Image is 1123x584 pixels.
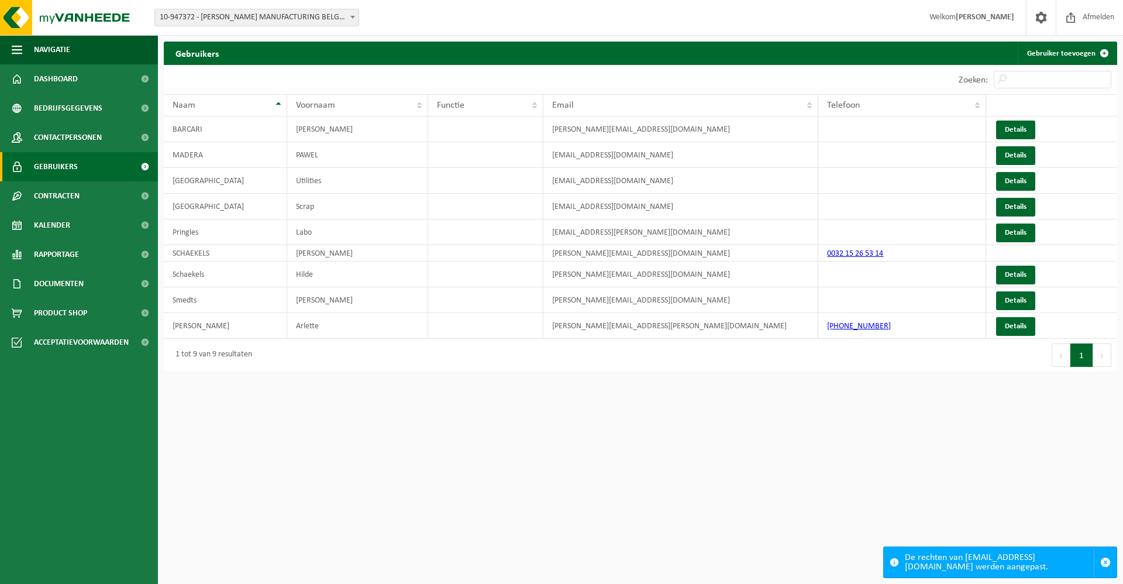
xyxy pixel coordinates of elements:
[827,101,860,110] span: Telefoon
[164,168,287,194] td: [GEOGRAPHIC_DATA]
[296,101,335,110] span: Voornaam
[552,101,574,110] span: Email
[154,9,359,26] span: 10-947372 - WIMBLE MANUFACTURING BELGIUM BV- KELLANOVA / PRINGLES - MECHELEN
[1093,343,1111,367] button: Next
[164,42,230,64] h2: Gebruikers
[1052,343,1070,367] button: Previous
[34,269,84,298] span: Documenten
[437,101,464,110] span: Functie
[173,101,195,110] span: Naam
[34,328,129,357] span: Acceptatievoorwaarden
[1018,42,1116,65] a: Gebruiker toevoegen
[164,116,287,142] td: BARCARI
[287,219,428,245] td: Labo
[956,13,1014,22] strong: [PERSON_NAME]
[287,116,428,142] td: [PERSON_NAME]
[827,322,891,331] a: [PHONE_NUMBER]
[287,194,428,219] td: Scrap
[34,211,70,240] span: Kalender
[543,168,819,194] td: [EMAIL_ADDRESS][DOMAIN_NAME]
[287,168,428,194] td: Utilities
[996,172,1035,191] a: Details
[996,121,1035,139] a: Details
[170,345,252,366] div: 1 tot 9 van 9 resultaten
[543,313,819,339] td: [PERSON_NAME][EMAIL_ADDRESS][PERSON_NAME][DOMAIN_NAME]
[287,142,428,168] td: PAWEL
[164,262,287,287] td: Schaekels
[996,291,1035,310] a: Details
[959,75,988,85] label: Zoeken:
[34,94,102,123] span: Bedrijfsgegevens
[34,35,70,64] span: Navigatie
[164,142,287,168] td: MADERA
[543,287,819,313] td: [PERSON_NAME][EMAIL_ADDRESS][DOMAIN_NAME]
[1070,343,1093,367] button: 1
[287,313,428,339] td: Arlette
[34,181,80,211] span: Contracten
[905,547,1094,578] div: De rechten van [EMAIL_ADDRESS][DOMAIN_NAME] werden aangepast.
[34,240,79,269] span: Rapportage
[164,313,287,339] td: [PERSON_NAME]
[996,317,1035,336] a: Details
[164,194,287,219] td: [GEOGRAPHIC_DATA]
[34,64,78,94] span: Dashboard
[164,219,287,245] td: Pringles
[164,287,287,313] td: Smedts
[155,9,359,26] span: 10-947372 - WIMBLE MANUFACTURING BELGIUM BV- KELLANOVA / PRINGLES - MECHELEN
[164,245,287,262] td: SCHAEKELS
[827,249,883,258] a: 0032 15 26 53 14
[543,262,819,287] td: [PERSON_NAME][EMAIL_ADDRESS][DOMAIN_NAME]
[543,245,819,262] td: [PERSON_NAME][EMAIL_ADDRESS][DOMAIN_NAME]
[287,262,428,287] td: Hilde
[996,266,1035,284] a: Details
[996,198,1035,217] a: Details
[287,245,428,262] td: [PERSON_NAME]
[543,219,819,245] td: [EMAIL_ADDRESS][PERSON_NAME][DOMAIN_NAME]
[543,194,819,219] td: [EMAIL_ADDRESS][DOMAIN_NAME]
[287,287,428,313] td: [PERSON_NAME]
[996,224,1035,242] a: Details
[543,116,819,142] td: [PERSON_NAME][EMAIL_ADDRESS][DOMAIN_NAME]
[34,298,87,328] span: Product Shop
[34,152,78,181] span: Gebruikers
[543,142,819,168] td: [EMAIL_ADDRESS][DOMAIN_NAME]
[34,123,102,152] span: Contactpersonen
[996,146,1035,165] a: Details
